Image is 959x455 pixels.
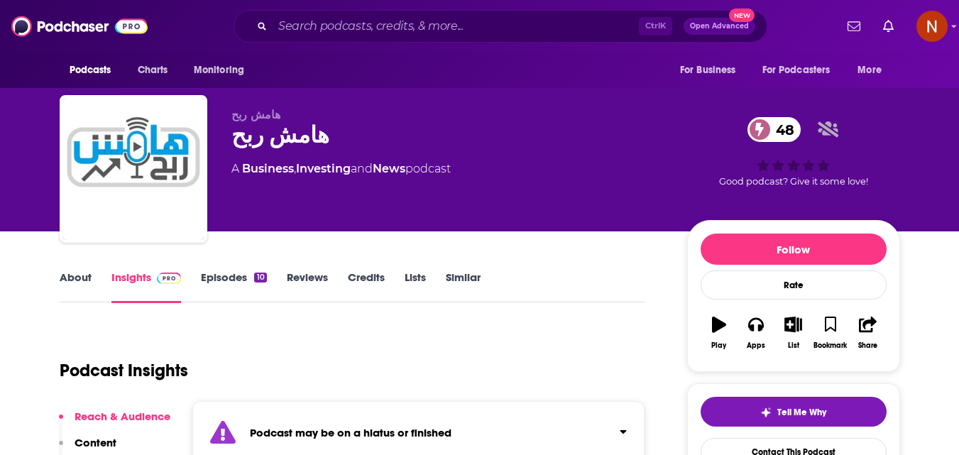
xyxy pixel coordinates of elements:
[687,108,900,196] div: 48Good podcast? Give it some love!
[59,410,170,436] button: Reach & Audience
[916,11,948,42] button: Show profile menu
[670,57,754,84] button: open menu
[287,270,328,303] a: Reviews
[711,341,726,350] div: Play
[858,341,877,350] div: Share
[729,9,755,22] span: New
[60,270,92,303] a: About
[231,160,451,177] div: A podcast
[877,14,899,38] a: Show notifications dropdown
[848,57,899,84] button: open menu
[351,162,373,175] span: and
[813,341,847,350] div: Bookmark
[373,162,405,175] a: News
[738,307,774,358] button: Apps
[70,60,111,80] span: Podcasts
[242,162,294,175] a: Business
[296,162,351,175] a: Investing
[701,397,887,427] button: tell me why sparkleTell Me Why
[273,15,639,38] input: Search podcasts, credits, & more...
[842,14,866,38] a: Show notifications dropdown
[446,270,481,303] a: Similar
[701,270,887,300] div: Rate
[348,270,385,303] a: Credits
[753,57,851,84] button: open menu
[639,17,672,35] span: Ctrl K
[684,18,755,35] button: Open AdvancedNew
[849,307,886,358] button: Share
[201,270,266,303] a: Episodes10
[111,270,182,303] a: InsightsPodchaser Pro
[250,426,451,439] strong: Podcast may be on a hiatus or finished
[11,13,148,40] img: Podchaser - Follow, Share and Rate Podcasts
[405,270,426,303] a: Lists
[774,307,811,358] button: List
[254,273,266,283] div: 10
[916,11,948,42] span: Logged in as AdelNBM
[680,60,736,80] span: For Business
[60,57,130,84] button: open menu
[916,11,948,42] img: User Profile
[234,10,767,43] div: Search podcasts, credits, & more...
[701,234,887,265] button: Follow
[294,162,296,175] span: ,
[788,341,799,350] div: List
[762,117,801,142] span: 48
[138,60,168,80] span: Charts
[75,410,170,423] p: Reach & Audience
[690,23,749,30] span: Open Advanced
[194,60,244,80] span: Monitoring
[60,360,188,381] h1: Podcast Insights
[75,436,116,449] p: Content
[760,407,772,418] img: tell me why sparkle
[777,407,826,418] span: Tell Me Why
[184,57,263,84] button: open menu
[701,307,738,358] button: Play
[719,176,868,187] span: Good podcast? Give it some love!
[812,307,849,358] button: Bookmark
[62,98,204,240] img: هامش ربح
[857,60,882,80] span: More
[231,108,280,121] span: هامش ربح
[762,60,831,80] span: For Podcasters
[747,117,801,142] a: 48
[747,341,765,350] div: Apps
[128,57,177,84] a: Charts
[157,273,182,284] img: Podchaser Pro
